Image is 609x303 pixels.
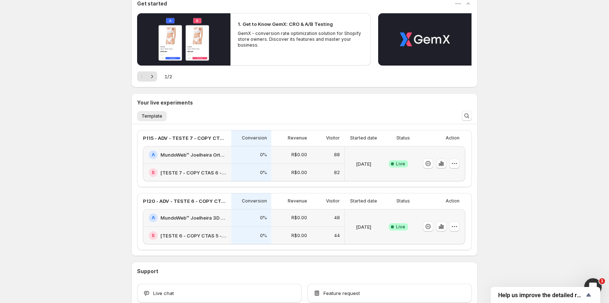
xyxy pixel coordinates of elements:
p: Visitor [326,198,340,204]
span: Live chat [153,290,174,297]
button: Next [147,71,157,82]
iframe: Intercom live chat [584,278,602,296]
nav: Pagination [137,71,157,82]
p: R$0.00 [291,152,307,158]
span: Live [396,224,405,230]
button: Play video [378,13,472,66]
p: 0% [260,170,267,176]
h2: A [152,215,155,221]
p: [DATE] [356,160,371,168]
p: Conversion [242,198,267,204]
span: Help us improve the detailed report for A/B campaigns [498,292,584,299]
h3: Your live experiments [137,99,193,106]
p: Started date [350,198,377,204]
p: R$0.00 [291,215,307,221]
span: Live [396,161,405,167]
span: 1 / 2 [164,73,172,80]
h2: B [152,233,155,239]
p: R$0.00 [291,170,307,176]
h2: 1. Get to Know GemX: CRO & A/B Testing [238,20,333,28]
p: R$0.00 [291,233,307,239]
h2: B [152,170,155,176]
button: Search and filter results [462,111,472,121]
h2: [TESTE 6 - COPY CTAS 5 - [DATE]] MundoWeb™ Joelheira 3D de Cobre CopperFlex - A4 [160,232,227,239]
h3: Support [137,268,158,275]
p: Conversion [242,135,267,141]
p: [DATE] [356,223,371,231]
p: 0% [260,152,267,158]
p: Status [396,135,410,141]
button: Play video [137,13,230,66]
button: Show survey - Help us improve the detailed report for A/B campaigns [498,291,593,299]
p: Action [446,135,459,141]
p: 0% [260,215,267,221]
p: 0% [260,233,267,239]
h2: [TESTE 7 - COPY CTAS 6 - [DATE]] MundoWeb™ Joelheira Ortopédica De Cobre CopperFlex - A3 [160,169,227,176]
p: P120 - ADV - TESTE 6 - COPY CTA 5 - [DATE] 11:38:13 [143,197,227,205]
p: 44 [334,233,340,239]
p: Visitor [326,135,340,141]
p: 88 [334,152,340,158]
span: Template [141,113,162,119]
span: 1 [599,278,605,284]
p: 82 [334,170,340,176]
p: P115 - ADV - TESTE 7 - COPY CTA 6 - [DATE] 11:51:21 [143,134,227,142]
p: Revenue [288,135,307,141]
p: Status [396,198,410,204]
span: Feature request [323,290,360,297]
p: GemX - conversion rate optimization solution for Shopify store owners. Discover its features and ... [238,31,363,48]
p: Action [446,198,459,204]
h2: A [152,152,155,158]
p: Started date [350,135,377,141]
p: 48 [334,215,340,221]
p: Revenue [288,198,307,204]
h2: MundoWeb™ Joelheira 3D de Cobre CopperFlex - A4 [160,214,227,221]
h2: MundoWeb™ Joelheira Ortopédica De Cobre CopperFlex - A3 [160,151,227,158]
